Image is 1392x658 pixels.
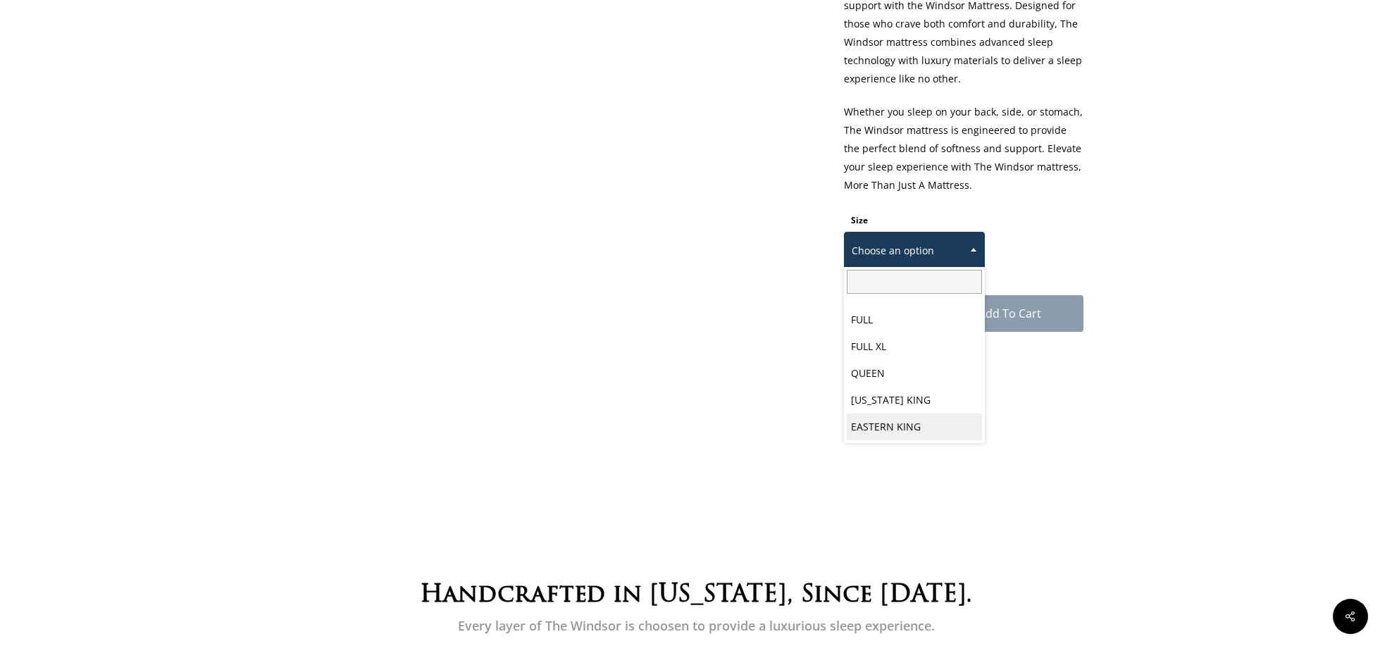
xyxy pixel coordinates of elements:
[847,306,982,333] li: FULL
[458,617,935,634] span: Every layer of The Windsor is choosen to provide a luxurious sleep experience.
[844,103,1083,209] p: Whether you sleep on your back, side, or stomach, The Windsor mattress is engineered to provide t...
[309,581,1083,612] h2: Handcrafted in [US_STATE], Since [DATE].
[851,214,868,226] label: Size
[847,360,982,387] li: QUEEN
[847,414,982,440] li: EASTERN KING
[844,232,985,270] span: Choose an option
[847,333,982,360] li: FULL XL
[936,295,1083,332] button: Add to cart
[847,387,982,414] li: [US_STATE] KING
[845,236,984,266] span: Choose an option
